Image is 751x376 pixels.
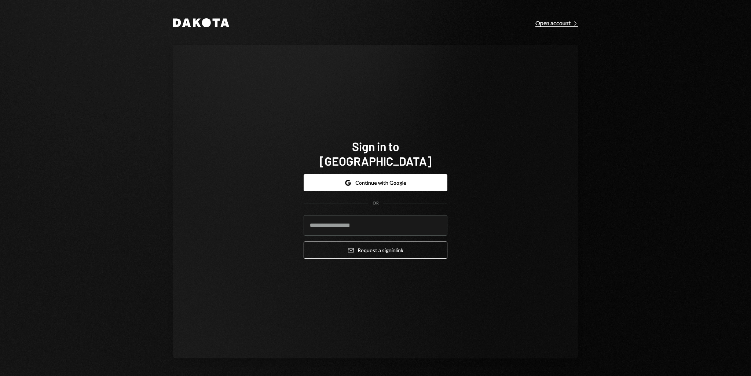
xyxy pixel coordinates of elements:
h1: Sign in to [GEOGRAPHIC_DATA] [304,139,447,168]
button: Continue with Google [304,174,447,191]
button: Request a signinlink [304,242,447,259]
div: OR [373,200,379,206]
a: Open account [535,19,578,27]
